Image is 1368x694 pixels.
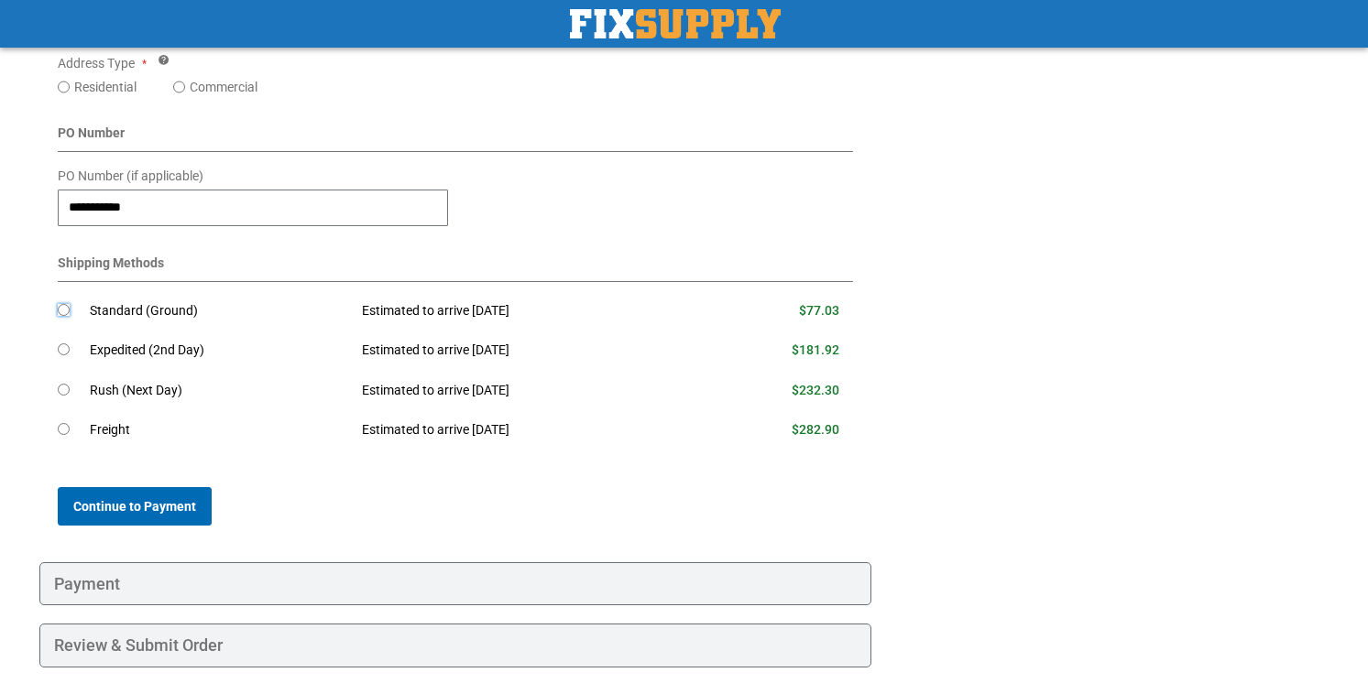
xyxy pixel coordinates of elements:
[90,331,349,371] td: Expedited (2nd Day)
[348,371,702,411] td: Estimated to arrive [DATE]
[570,9,781,38] img: Fix Industrial Supply
[190,78,257,96] label: Commercial
[58,487,212,526] button: Continue to Payment
[792,342,839,357] span: $181.92
[58,124,854,152] div: PO Number
[90,371,349,411] td: Rush (Next Day)
[39,562,872,606] div: Payment
[570,9,781,38] a: store logo
[73,499,196,514] span: Continue to Payment
[792,422,839,437] span: $282.90
[74,78,137,96] label: Residential
[58,168,203,183] span: PO Number (if applicable)
[90,291,349,331] td: Standard (Ground)
[348,291,702,331] td: Estimated to arrive [DATE]
[792,383,839,397] span: $232.30
[348,331,702,371] td: Estimated to arrive [DATE]
[90,410,349,450] td: Freight
[39,624,872,667] div: Review & Submit Order
[799,303,839,318] span: $77.03
[348,410,702,450] td: Estimated to arrive [DATE]
[58,254,854,282] div: Shipping Methods
[58,56,135,70] span: Address Type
